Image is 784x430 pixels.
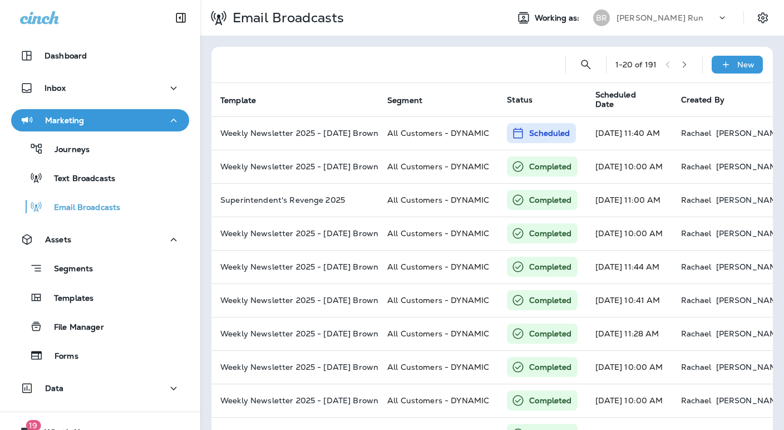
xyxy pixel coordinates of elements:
p: Marketing [45,116,84,125]
span: Segment [387,95,437,105]
p: Completed [529,261,571,272]
div: 1 - 20 of 191 [615,60,657,69]
p: Weekly Newsletter 2025 - 9/9/25 Browns Run [220,329,369,338]
p: Weekly Newsletter 2025 - 9/29/25 Browns Run [220,229,369,238]
td: [DATE] 11:40 AM [586,116,672,150]
span: All Customers - DYNAMIC [387,395,489,405]
p: Inbox [45,84,66,92]
button: Segments [11,256,189,280]
button: Search Email Broadcasts [575,53,597,76]
span: Segment [387,96,422,105]
p: New [737,60,755,69]
p: Dashboard [45,51,87,60]
button: Collapse Sidebar [165,7,196,29]
button: Dashboard [11,45,189,67]
p: Forms [43,351,78,362]
td: [DATE] 10:00 AM [586,350,672,384]
p: Email Broadcasts [43,203,120,213]
td: [DATE] 10:00 AM [586,384,672,417]
button: Data [11,377,189,399]
td: [DATE] 10:41 AM [586,284,672,317]
button: Journeys [11,137,189,160]
button: Text Broadcasts [11,166,189,189]
button: Forms [11,344,189,367]
span: Created By [681,95,724,105]
span: Scheduled Date [595,90,653,109]
td: [DATE] 11:28 AM [586,317,672,350]
p: Weekly Newsletter 2025 - 10/14/25 Browns Run [220,129,369,138]
p: Rachael [681,396,712,405]
span: All Customers - DYNAMIC [387,362,489,372]
td: [DATE] 11:00 AM [586,183,672,217]
button: Assets [11,228,189,251]
p: Rachael [681,262,712,271]
span: Scheduled Date [595,90,668,109]
p: Completed [529,361,571,373]
p: Templates [43,294,93,304]
div: BR [593,9,610,26]
button: Settings [753,8,773,28]
span: All Customers - DYNAMIC [387,262,489,272]
p: Superintendent's Revenge 2025 [220,196,369,204]
p: Completed [529,328,571,339]
p: Scheduled [529,128,570,139]
p: Completed [529,295,571,306]
button: Templates [11,286,189,309]
p: Journeys [43,145,90,155]
p: Weekly Newsletter 2025 - 8/26/25 Browns Run [220,396,369,405]
p: Weekly Newsletter 2025 - 9/15/25 Browns Run [220,296,369,305]
span: All Customers - DYNAMIC [387,162,489,172]
p: Rachael [681,196,712,204]
p: Completed [529,395,571,406]
p: [PERSON_NAME] Run [617,13,703,22]
span: All Customers - DYNAMIC [387,195,489,205]
p: Email Broadcasts [228,9,344,26]
span: All Customers - DYNAMIC [387,128,489,138]
p: Segments [43,264,93,275]
p: Rachael [681,296,712,305]
p: Completed [529,161,571,172]
p: Rachael [681,229,712,238]
span: All Customers - DYNAMIC [387,295,489,305]
button: Email Broadcasts [11,195,189,218]
span: All Customers - DYNAMIC [387,228,489,238]
span: Working as: [535,13,582,23]
td: [DATE] 10:00 AM [586,150,672,183]
td: [DATE] 10:00 AM [586,217,672,250]
button: Inbox [11,77,189,99]
span: All Customers - DYNAMIC [387,329,489,339]
p: Rachael [681,363,712,372]
p: Text Broadcasts [43,174,115,184]
p: File Manager [43,322,104,333]
p: Weekly Newsletter 2025 - 10/6/25 Browns Run [220,162,369,171]
span: Status [507,95,532,105]
p: Rachael [681,129,712,138]
p: Rachael [681,162,712,171]
p: Assets [45,235,71,244]
p: Completed [529,194,571,206]
p: Data [45,384,64,393]
p: Completed [529,228,571,239]
p: Weekly Newsletter 2025 - 9/2/25 Browns Run [220,363,369,372]
button: File Manager [11,315,189,338]
p: Rachael [681,329,712,338]
p: Weekly Newsletter 2025 - 9/29/25 Browns Run [220,262,369,271]
span: Template [220,96,256,105]
span: Template [220,95,270,105]
button: Marketing [11,109,189,131]
td: [DATE] 11:44 AM [586,250,672,284]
